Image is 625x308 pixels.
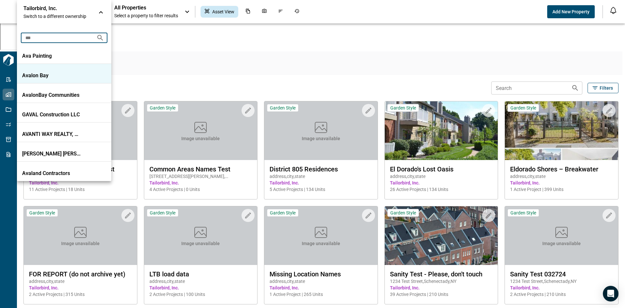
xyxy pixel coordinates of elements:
[22,53,81,59] p: Ava Painting
[22,111,81,118] p: GAVAL Construction LLC
[94,31,107,44] button: Search organizations
[22,92,81,98] p: AvalonBay Communities
[22,72,81,79] p: Avalon Bay
[22,151,81,157] p: [PERSON_NAME] [PERSON_NAME]
[22,170,81,177] p: Avaland Contractors
[23,5,82,12] p: Tailorbird, Inc.
[603,286,618,301] div: Open Intercom Messenger
[23,13,92,20] span: Switch to a different ownership
[22,131,81,138] p: AVANTI WAY REALTY, LLC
